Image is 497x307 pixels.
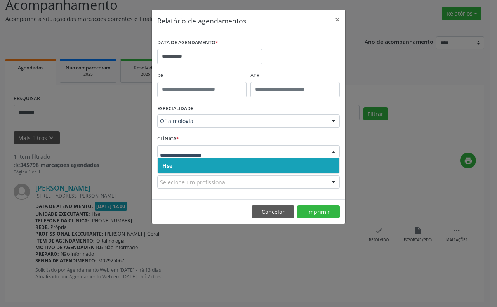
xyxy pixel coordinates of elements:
[252,205,294,219] button: Cancelar
[330,10,345,29] button: Close
[250,70,340,82] label: ATÉ
[160,117,324,125] span: Oftalmologia
[162,162,172,169] span: Hse
[157,133,179,145] label: CLÍNICA
[297,205,340,219] button: Imprimir
[157,37,218,49] label: DATA DE AGENDAMENTO
[157,16,246,26] h5: Relatório de agendamentos
[157,70,247,82] label: De
[160,178,227,186] span: Selecione um profissional
[157,103,193,115] label: ESPECIALIDADE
